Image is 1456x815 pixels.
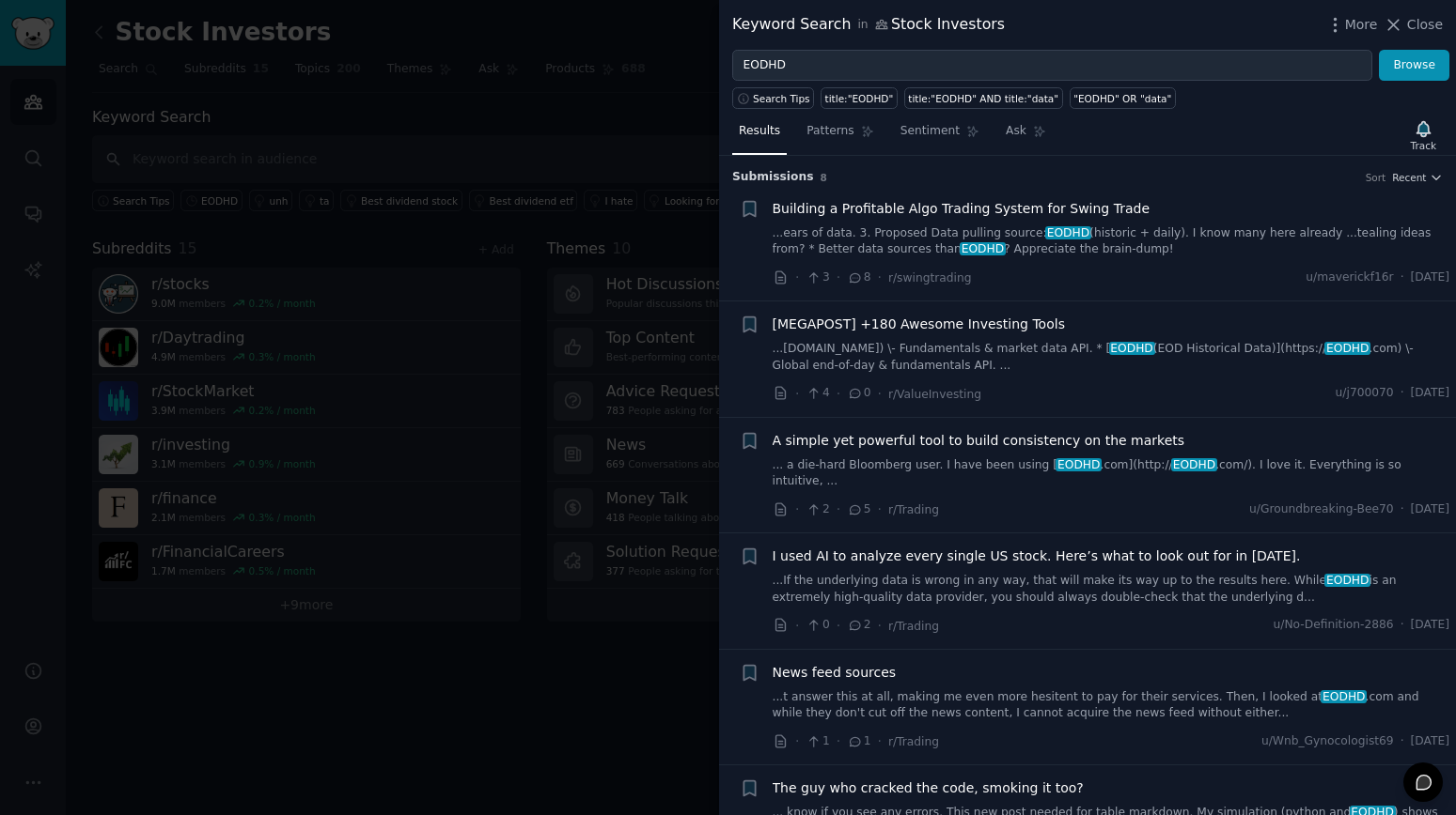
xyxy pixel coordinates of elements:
span: 5 [847,501,870,518]
a: A simple yet powerful tool to build consistency on the markets [773,431,1185,451]
a: "EODHD" OR "data" [1070,87,1176,109]
a: Results [732,116,787,155]
span: 2 [806,501,829,518]
span: r/Trading [888,620,939,633]
span: EODHD [1324,342,1370,355]
button: More [1325,15,1378,35]
span: 0 [806,617,829,634]
span: Patterns [806,123,853,140]
span: EODHD [1045,226,1091,239]
span: [DATE] [1411,385,1449,402]
span: u/Wnb_Gynocologist69 [1261,733,1394,750]
a: Building a Profitable Algo Trading System for Swing Trade [773,199,1151,219]
div: Track [1411,139,1436,152]
span: 1 [847,733,870,750]
button: Track [1404,115,1443,155]
a: [MEGAPOST] +180 Awesome Investing Tools [773,315,1065,334]
span: r/Trading [888,503,939,516]
span: · [795,616,799,636]
span: in [857,17,868,34]
span: Results [739,123,780,140]
div: Sort [1366,171,1386,184]
span: Submission s [732,169,814,186]
button: Recent [1392,171,1443,184]
span: 8 [821,172,827,183]
span: EODHD [1321,690,1367,703]
a: ...t answer this at all, making me even more hesitent to pay for their services. Then, I looked a... [773,689,1450,722]
span: · [837,500,840,519]
input: Try a keyword related to your business [732,50,1372,82]
a: ...ears of data. 3. Proposed Data pulling source:EODHD(historic + daily). I know many here alread... [773,225,1450,258]
span: EODHD [1171,458,1217,471]
a: Patterns [800,116,880,155]
button: Browse [1379,50,1449,82]
span: · [878,268,882,287]
a: Sentiment [894,116,986,155]
span: · [1401,733,1404,750]
span: [DATE] [1411,617,1449,634]
span: · [1401,269,1404,286]
span: r/Trading [888,735,939,748]
span: [DATE] [1411,733,1449,750]
span: EODHD [1324,574,1370,587]
span: · [878,384,882,404]
span: Sentiment [900,123,960,140]
span: r/swingtrading [888,271,972,284]
span: 4 [806,385,829,402]
a: I used AI to analyze every single US stock. Here’s what to look out for in [DATE]. [773,546,1301,566]
span: EODHD [1056,458,1102,471]
a: News feed sources [773,663,897,683]
span: · [795,500,799,519]
a: ...[DOMAIN_NAME]) \- Fundamentals & market data API. * [EODHD(EOD Historical Data)](https://EODHD... [773,341,1450,374]
span: Close [1407,15,1443,35]
span: · [878,500,882,519]
span: Ask [1006,123,1026,140]
span: · [795,731,799,751]
span: · [878,731,882,751]
div: Keyword Search Stock Investors [732,13,1005,37]
span: · [1401,501,1404,518]
a: ... a die-hard Bloomberg user. I have been using [EODHD.com](http://EODHD.com/). I love it. Every... [773,457,1450,490]
a: The guy who cracked the code, smoking it too? [773,778,1084,798]
button: Close [1384,15,1443,35]
span: u/j700070 [1336,385,1394,402]
span: · [795,384,799,404]
span: · [1401,385,1404,402]
div: title:"EODHD" [825,92,894,105]
span: EODHD [960,242,1006,255]
span: u/No-Definition-2886 [1274,617,1394,634]
div: title:"EODHD" AND title:"data" [908,92,1058,105]
span: [DATE] [1411,269,1449,286]
span: 2 [847,617,870,634]
span: 0 [847,385,870,402]
span: 1 [806,733,829,750]
span: · [837,268,840,287]
a: title:"EODHD" [821,87,898,109]
span: r/ValueInvesting [888,388,981,401]
span: · [1401,617,1404,634]
a: ...If the underlying data is wrong in any way, that will make its way up to the results here. Whi... [773,573,1450,606]
span: [DATE] [1411,501,1449,518]
span: Recent [1392,171,1426,184]
span: · [837,384,840,404]
span: Search Tips [753,92,810,105]
span: More [1345,15,1378,35]
span: 8 [847,269,870,286]
span: 3 [806,269,829,286]
span: u/maverickf16r [1306,269,1393,286]
span: · [837,731,840,751]
a: Ask [999,116,1053,155]
span: u/Groundbreaking-Bee70 [1249,501,1394,518]
button: Search Tips [732,87,814,109]
div: "EODHD" OR "data" [1073,92,1171,105]
span: · [878,616,882,636]
a: title:"EODHD" AND title:"data" [904,87,1063,109]
span: · [837,616,840,636]
span: · [795,268,799,287]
